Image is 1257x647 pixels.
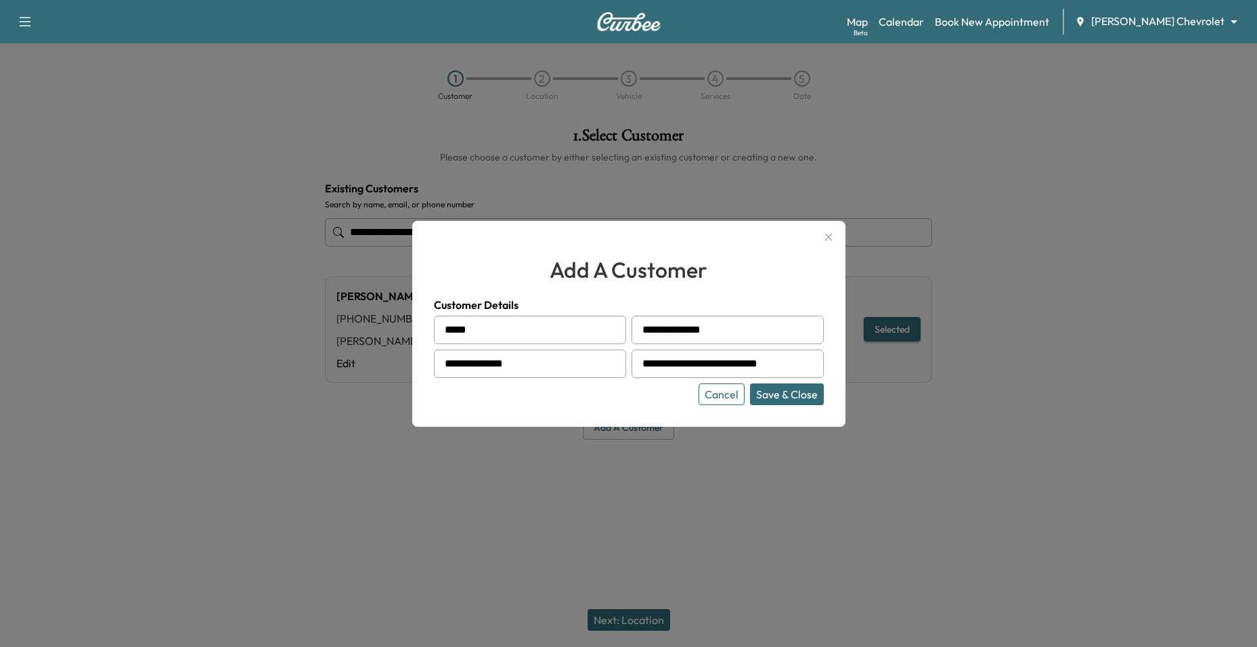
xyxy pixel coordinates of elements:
span: [PERSON_NAME] Chevrolet [1091,14,1225,29]
button: Cancel [699,383,745,405]
img: Curbee Logo [596,12,661,31]
a: MapBeta [847,14,868,30]
a: Calendar [879,14,924,30]
button: Save & Close [750,383,824,405]
a: Book New Appointment [935,14,1049,30]
div: Beta [854,28,868,38]
h2: add a customer [434,253,824,286]
h4: Customer Details [434,297,824,313]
